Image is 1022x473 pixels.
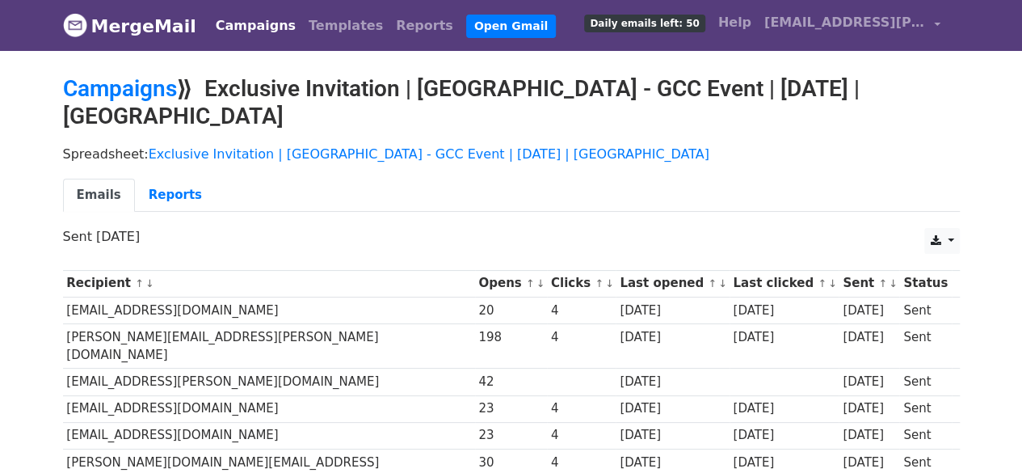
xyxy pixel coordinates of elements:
[843,454,896,472] div: [DATE]
[478,373,543,391] div: 42
[63,297,475,323] td: [EMAIL_ADDRESS][DOMAIN_NAME]
[828,277,837,289] a: ↓
[578,6,711,39] a: Daily emails left: 50
[878,277,887,289] a: ↑
[730,270,839,297] th: Last clicked
[733,399,835,418] div: [DATE]
[63,228,960,245] p: Sent [DATE]
[63,369,475,395] td: [EMAIL_ADDRESS][PERSON_NAME][DOMAIN_NAME]
[63,75,177,102] a: Campaigns
[620,399,725,418] div: [DATE]
[941,395,1022,473] iframe: Chat Widget
[63,270,475,297] th: Recipient
[899,422,951,449] td: Sent
[478,328,543,347] div: 198
[551,454,612,472] div: 4
[478,399,543,418] div: 23
[595,277,604,289] a: ↑
[63,395,475,422] td: [EMAIL_ADDRESS][DOMAIN_NAME]
[63,75,960,129] h2: ⟫ Exclusive Invitation | [GEOGRAPHIC_DATA] - GCC Event | [DATE] | [GEOGRAPHIC_DATA]
[478,426,543,445] div: 23
[764,13,926,32] span: [EMAIL_ADDRESS][PERSON_NAME][DOMAIN_NAME]
[718,277,727,289] a: ↓
[843,426,896,445] div: [DATE]
[584,15,704,32] span: Daily emails left: 50
[551,426,612,445] div: 4
[209,10,302,42] a: Campaigns
[63,179,135,212] a: Emails
[389,10,460,42] a: Reports
[620,373,725,391] div: [DATE]
[526,277,535,289] a: ↑
[733,302,835,320] div: [DATE]
[63,323,475,369] td: [PERSON_NAME][EMAIL_ADDRESS][PERSON_NAME][DOMAIN_NAME]
[620,302,725,320] div: [DATE]
[899,395,951,422] td: Sent
[478,454,543,472] div: 30
[818,277,826,289] a: ↑
[899,323,951,369] td: Sent
[63,9,196,43] a: MergeMail
[733,454,835,472] div: [DATE]
[843,328,896,347] div: [DATE]
[536,277,545,289] a: ↓
[899,369,951,395] td: Sent
[616,270,729,297] th: Last opened
[843,399,896,418] div: [DATE]
[839,270,899,297] th: Sent
[135,277,144,289] a: ↑
[899,297,951,323] td: Sent
[466,15,556,38] a: Open Gmail
[843,302,896,320] div: [DATE]
[712,6,758,39] a: Help
[620,328,725,347] div: [DATE]
[547,270,616,297] th: Clicks
[733,426,835,445] div: [DATE]
[620,426,725,445] div: [DATE]
[551,328,612,347] div: 4
[478,302,543,320] div: 20
[758,6,947,44] a: [EMAIL_ADDRESS][PERSON_NAME][DOMAIN_NAME]
[551,399,612,418] div: 4
[302,10,389,42] a: Templates
[63,422,475,449] td: [EMAIL_ADDRESS][DOMAIN_NAME]
[63,13,87,37] img: MergeMail logo
[551,302,612,320] div: 4
[605,277,614,289] a: ↓
[149,146,709,162] a: Exclusive Invitation | [GEOGRAPHIC_DATA] - GCC Event | [DATE] | [GEOGRAPHIC_DATA]
[889,277,898,289] a: ↓
[733,328,835,347] div: [DATE]
[135,179,216,212] a: Reports
[899,270,951,297] th: Status
[843,373,896,391] div: [DATE]
[63,146,960,163] p: Spreadsheet:
[708,277,717,289] a: ↑
[145,277,154,289] a: ↓
[620,454,725,472] div: [DATE]
[475,270,548,297] th: Opens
